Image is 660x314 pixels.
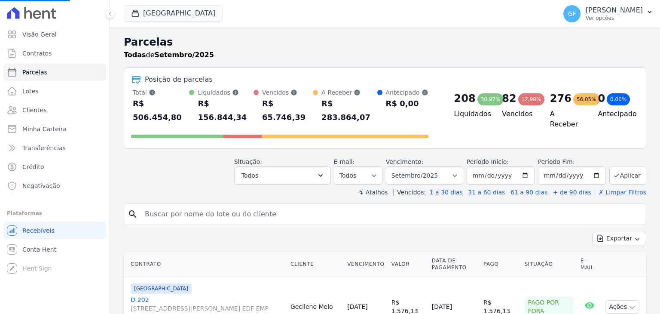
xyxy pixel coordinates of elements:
[586,6,643,15] p: [PERSON_NAME]
[605,300,639,314] button: Ações
[3,177,106,194] a: Negativação
[3,158,106,175] a: Crédito
[128,209,138,219] i: search
[550,109,584,129] h4: A Receber
[518,93,545,105] div: 12,98%
[22,182,60,190] span: Negativação
[358,189,388,196] label: ↯ Atalhos
[133,88,189,97] div: Total
[595,189,646,196] a: ✗ Limpar Filtros
[124,51,146,59] strong: Todas
[22,49,52,58] span: Contratos
[428,252,480,277] th: Data de Pagamento
[430,189,463,196] a: 1 a 30 dias
[133,97,189,124] div: R$ 506.454,80
[22,30,57,39] span: Visão Geral
[502,92,516,105] div: 82
[22,226,55,235] span: Recebíveis
[388,252,428,277] th: Valor
[234,166,330,185] button: Todos
[124,50,214,60] p: de
[538,157,606,166] label: Período Fim:
[124,5,223,22] button: [GEOGRAPHIC_DATA]
[7,208,103,219] div: Plataformas
[468,189,505,196] a: 31 a 60 dias
[155,51,214,59] strong: Setembro/2025
[145,74,213,85] div: Posição de parcelas
[386,88,428,97] div: Antecipado
[198,97,253,124] div: R$ 156.844,34
[22,106,46,114] span: Clientes
[241,170,258,181] span: Todos
[22,163,44,171] span: Crédito
[22,245,56,254] span: Conta Hent
[556,2,660,26] button: GF [PERSON_NAME] Ver opções
[3,139,106,157] a: Transferências
[347,303,367,310] a: [DATE]
[22,87,39,95] span: Lotes
[198,88,253,97] div: Liquidados
[234,158,262,165] label: Situação:
[3,64,106,81] a: Parcelas
[568,11,576,17] span: GF
[454,109,489,119] h4: Liquidados
[393,189,426,196] label: Vencidos:
[577,252,602,277] th: E-mail
[22,68,47,77] span: Parcelas
[124,252,287,277] th: Contrato
[3,102,106,119] a: Clientes
[321,97,377,124] div: R$ 283.864,07
[3,241,106,258] a: Conta Hent
[3,222,106,239] a: Recebíveis
[467,158,509,165] label: Período Inicío:
[454,92,476,105] div: 208
[573,93,600,105] div: 56,05%
[598,109,632,119] h4: Antecipado
[502,109,536,119] h4: Vencidos
[262,88,313,97] div: Vencidos
[607,93,630,105] div: 0,00%
[3,83,106,100] a: Lotes
[124,34,646,50] h2: Parcelas
[140,206,642,223] input: Buscar por nome do lote ou do cliente
[22,144,66,152] span: Transferências
[592,232,646,245] button: Exportar
[510,189,547,196] a: 61 a 90 dias
[586,15,643,22] p: Ver opções
[3,26,106,43] a: Visão Geral
[344,252,388,277] th: Vencimento
[131,283,192,294] span: [GEOGRAPHIC_DATA]
[609,166,646,185] button: Aplicar
[386,158,423,165] label: Vencimento:
[22,125,67,133] span: Minha Carteira
[521,252,577,277] th: Situação
[321,88,377,97] div: A Receber
[550,92,571,105] div: 276
[3,120,106,138] a: Minha Carteira
[480,252,521,277] th: Pago
[386,97,428,111] div: R$ 0,00
[598,92,605,105] div: 0
[477,93,504,105] div: 30,97%
[553,189,591,196] a: + de 90 dias
[3,45,106,62] a: Contratos
[262,97,313,124] div: R$ 65.746,39
[334,158,355,165] label: E-mail:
